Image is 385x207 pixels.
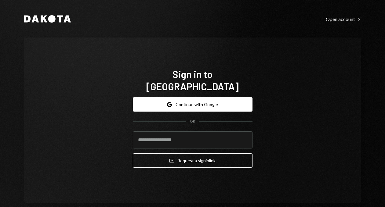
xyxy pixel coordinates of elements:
a: Open account [326,16,361,22]
button: Request a signinlink [133,153,252,168]
h1: Sign in to [GEOGRAPHIC_DATA] [133,68,252,92]
button: Continue with Google [133,97,252,112]
div: OR [190,119,195,124]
